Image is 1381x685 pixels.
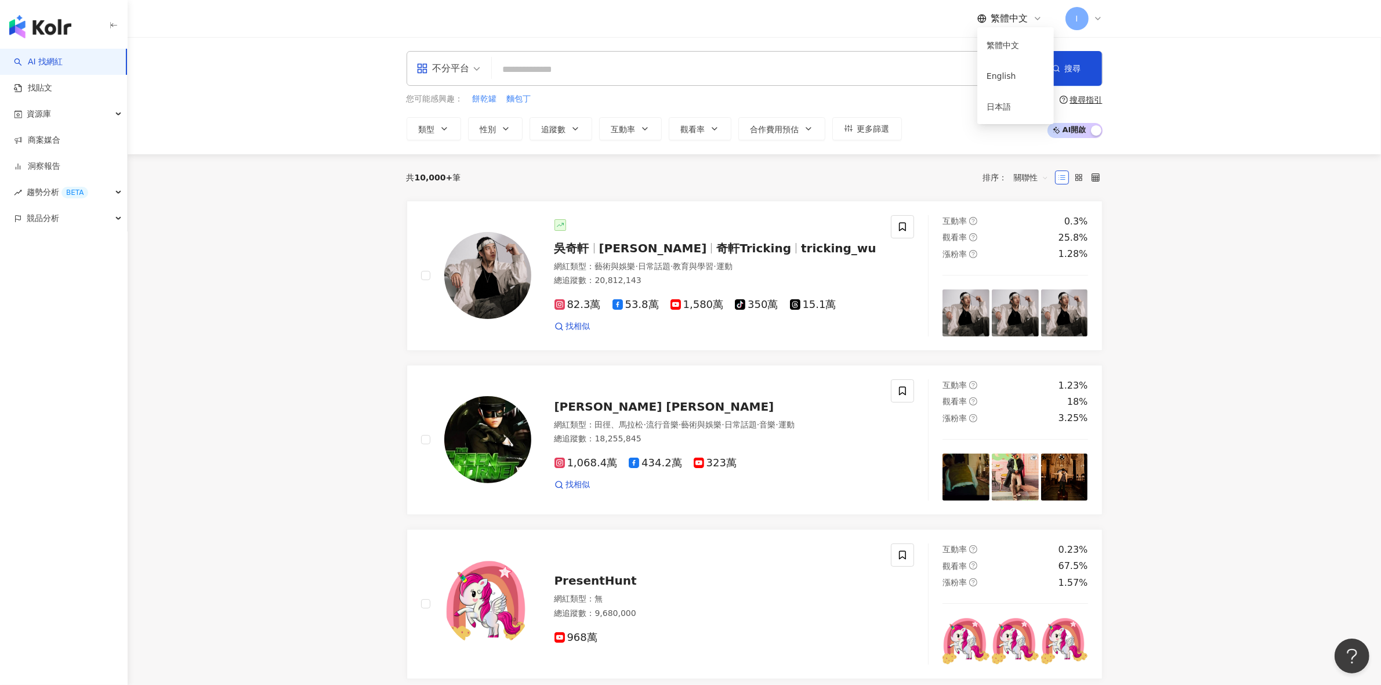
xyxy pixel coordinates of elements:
[530,117,592,140] button: 追蹤數
[638,262,670,271] span: 日常話題
[554,321,590,332] a: 找相似
[9,15,71,38] img: logo
[735,299,778,311] span: 350萬
[14,189,22,197] span: rise
[1041,618,1088,665] img: post-image
[554,479,590,491] a: 找相似
[407,201,1103,351] a: KOL Avatar吳奇軒[PERSON_NAME]奇軒Trickingtricking_wu網紅類型：藝術與娛樂·日常話題·教育與學習·運動總追蹤數：20,812,14382.3萬53.8萬1...
[407,117,461,140] button: 類型
[713,262,716,271] span: ·
[554,261,878,273] div: 網紅類型 ：
[983,168,1055,187] div: 排序：
[724,420,757,429] span: 日常話題
[554,275,878,287] div: 總追蹤數 ： 20,812,143
[472,93,498,106] button: 餅乾罐
[801,241,876,255] span: tricking_wu
[943,249,967,259] span: 漲粉率
[444,232,531,319] img: KOL Avatar
[987,96,1045,117] div: 日本語
[644,420,646,429] span: ·
[419,125,435,134] span: 類型
[832,117,902,140] button: 更多篩選
[969,561,977,570] span: question-circle
[1059,379,1088,392] div: 1.23%
[694,457,737,469] span: 323萬
[416,63,428,74] span: appstore
[416,59,470,78] div: 不分平台
[1335,639,1369,673] iframe: Help Scout Beacon - Open
[673,262,713,271] span: 教育與學習
[1059,543,1088,556] div: 0.23%
[943,397,967,406] span: 觀看率
[14,82,52,94] a: 找貼文
[857,124,890,133] span: 更多篩選
[407,365,1103,515] a: KOL Avatar[PERSON_NAME] [PERSON_NAME]網紅類型：田徑、馬拉松·流行音樂·藝術與娛樂·日常話題·音樂·運動總追蹤數：18,255,8451,068.4萬434....
[554,457,618,469] span: 1,068.4萬
[1067,396,1088,408] div: 18%
[27,205,59,231] span: 競品分析
[1059,412,1088,425] div: 3.25%
[681,125,705,134] span: 觀看率
[969,233,977,241] span: question-circle
[1041,289,1088,336] img: post-image
[566,479,590,491] span: 找相似
[554,574,637,588] span: PresentHunt
[1059,248,1088,260] div: 1.28%
[943,561,967,571] span: 觀看率
[554,608,878,619] div: 總追蹤數 ： 9,680,000
[612,299,659,311] span: 53.8萬
[1070,95,1103,104] div: 搜尋指引
[969,545,977,553] span: question-circle
[943,233,967,242] span: 觀看率
[1031,51,1102,86] button: 搜尋
[507,93,531,105] span: 麵包丁
[506,93,532,106] button: 麵包丁
[1060,96,1068,104] span: question-circle
[444,560,531,647] img: KOL Avatar
[554,299,601,311] span: 82.3萬
[969,397,977,405] span: question-circle
[554,632,597,644] span: 968萬
[775,420,778,429] span: ·
[992,289,1039,336] img: post-image
[636,262,638,271] span: ·
[943,216,967,226] span: 互動率
[991,12,1028,25] span: 繁體中文
[554,433,878,445] div: 總追蹤數 ： 18,255,845
[992,618,1039,665] img: post-image
[1059,231,1088,244] div: 25.8%
[14,56,63,68] a: searchAI 找網紅
[969,250,977,258] span: question-circle
[943,380,967,390] span: 互動率
[473,93,497,105] span: 餅乾罐
[679,420,681,429] span: ·
[27,101,51,127] span: 資源庫
[969,381,977,389] span: question-circle
[670,262,673,271] span: ·
[987,35,1045,55] div: 繁體中文
[595,262,636,271] span: 藝術與娛樂
[599,117,662,140] button: 互動率
[407,173,461,182] div: 共 筆
[716,262,733,271] span: 運動
[759,420,775,429] span: 音樂
[629,457,682,469] span: 434.2萬
[554,400,774,414] span: [PERSON_NAME] [PERSON_NAME]
[757,420,759,429] span: ·
[27,179,88,205] span: 趨勢分析
[542,125,566,134] span: 追蹤數
[611,125,636,134] span: 互動率
[1065,64,1081,73] span: 搜尋
[992,454,1039,501] img: post-image
[969,217,977,225] span: question-circle
[599,241,707,255] span: [PERSON_NAME]
[969,414,977,422] span: question-circle
[790,299,836,311] span: 15.1萬
[1059,560,1088,572] div: 67.5%
[1041,454,1088,501] img: post-image
[751,125,799,134] span: 合作費用預估
[943,578,967,587] span: 漲粉率
[554,593,878,605] div: 網紅類型 ： 無
[943,289,989,336] img: post-image
[61,187,88,198] div: BETA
